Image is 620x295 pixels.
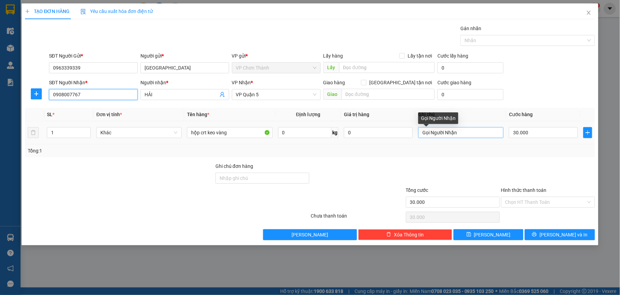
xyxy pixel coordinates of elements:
[140,79,229,86] div: Người nhận
[386,232,391,237] span: delete
[232,80,251,85] span: VP Nhận
[187,127,272,138] input: VD: Bàn, Ghế
[437,62,503,73] input: Cước lấy hàng
[586,10,592,15] span: close
[323,89,342,100] span: Giao
[236,63,317,73] span: VP Chơn Thành
[25,9,30,14] span: plus
[28,147,239,155] div: Tổng: 1
[323,62,339,73] span: Lấy
[215,173,309,184] input: Ghi chú đơn hàng
[80,9,86,14] img: icon
[583,127,592,138] button: plus
[47,112,52,117] span: SL
[339,62,435,73] input: Dọc đường
[358,229,452,240] button: deleteXóa Thông tin
[80,9,153,14] span: Yêu cầu xuất hóa đơn điện tử
[323,53,343,59] span: Lấy hàng
[416,108,506,121] th: Ghi chú
[460,26,481,31] label: Gán nhãn
[232,52,321,60] div: VP gửi
[28,127,39,138] button: delete
[31,91,41,97] span: plus
[296,112,320,117] span: Định lượng
[467,232,471,237] span: save
[454,229,523,240] button: save[PERSON_NAME]
[437,53,468,59] label: Cước lấy hàng
[405,52,435,60] span: Lấy tận nơi
[342,89,435,100] input: Dọc đường
[31,88,42,99] button: plus
[220,92,225,97] span: user-add
[501,187,547,193] label: Hình thức thanh toán
[532,232,537,237] span: printer
[525,229,595,240] button: printer[PERSON_NAME] và In
[49,52,138,60] div: SĐT Người Gửi
[100,127,177,138] span: Khác
[187,112,209,117] span: Tên hàng
[579,3,598,23] button: Close
[323,80,345,85] span: Giao hàng
[49,79,138,86] div: SĐT Người Nhận
[310,212,405,224] div: Chưa thanh toán
[25,9,70,14] span: TẠO ĐƠN HÀNG
[509,112,533,117] span: Cước hàng
[437,89,503,100] input: Cước giao hàng
[418,112,458,124] div: Gọi Người Nhận
[540,231,587,238] span: [PERSON_NAME] và In
[437,80,471,85] label: Cước giao hàng
[344,112,369,117] span: Giá trị hàng
[394,231,424,238] span: Xóa Thông tin
[215,163,253,169] label: Ghi chú đơn hàng
[140,52,229,60] div: Người gửi
[263,229,357,240] button: [PERSON_NAME]
[332,127,338,138] span: kg
[584,130,592,135] span: plus
[367,79,435,86] span: [GEOGRAPHIC_DATA] tận nơi
[96,112,122,117] span: Đơn vị tính
[474,231,511,238] span: [PERSON_NAME]
[344,127,413,138] input: 0
[236,89,317,100] span: VP Quận 5
[292,231,328,238] span: [PERSON_NAME]
[406,187,429,193] span: Tổng cước
[418,127,504,138] input: Ghi Chú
